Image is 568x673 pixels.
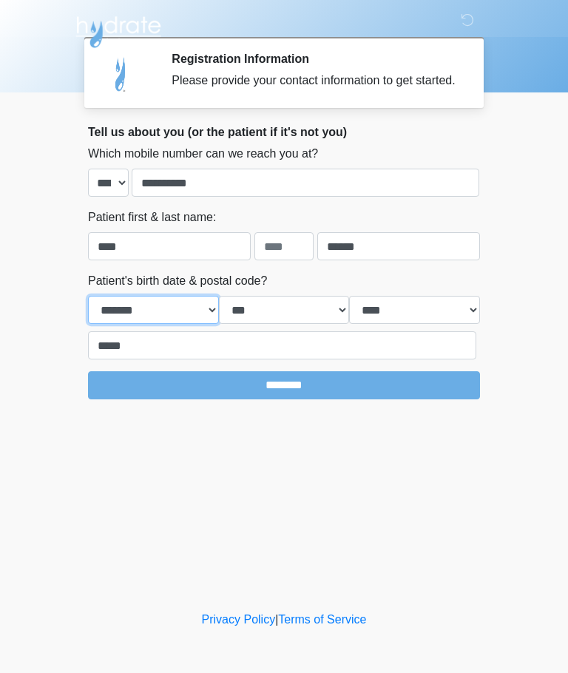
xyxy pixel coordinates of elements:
[73,11,163,49] img: Hydrate IV Bar - Arcadia Logo
[275,613,278,626] a: |
[172,72,458,89] div: Please provide your contact information to get started.
[278,613,366,626] a: Terms of Service
[202,613,276,626] a: Privacy Policy
[88,209,216,226] label: Patient first & last name:
[88,125,480,139] h2: Tell us about you (or the patient if it's not you)
[99,52,143,96] img: Agent Avatar
[88,145,318,163] label: Which mobile number can we reach you at?
[88,272,267,290] label: Patient's birth date & postal code?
